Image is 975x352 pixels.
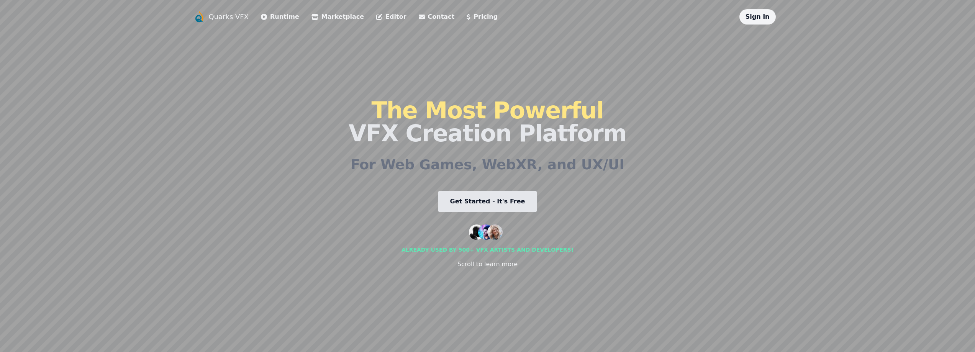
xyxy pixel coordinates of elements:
[401,246,574,254] div: Already used by 500+ vfx artists and developers!
[376,12,406,21] a: Editor
[261,12,299,21] a: Runtime
[438,191,537,212] a: Get Started - It's Free
[746,13,770,20] a: Sign In
[371,97,603,124] span: The Most Powerful
[487,224,503,240] img: customer 3
[311,12,364,21] a: Marketplace
[351,157,624,172] h2: For Web Games, WebXR, and UX/UI
[478,224,493,240] img: customer 2
[209,11,249,22] a: Quarks VFX
[457,260,518,269] div: Scroll to learn more
[419,12,455,21] a: Contact
[467,12,498,21] a: Pricing
[469,224,484,240] img: customer 1
[349,99,626,145] h1: VFX Creation Platform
